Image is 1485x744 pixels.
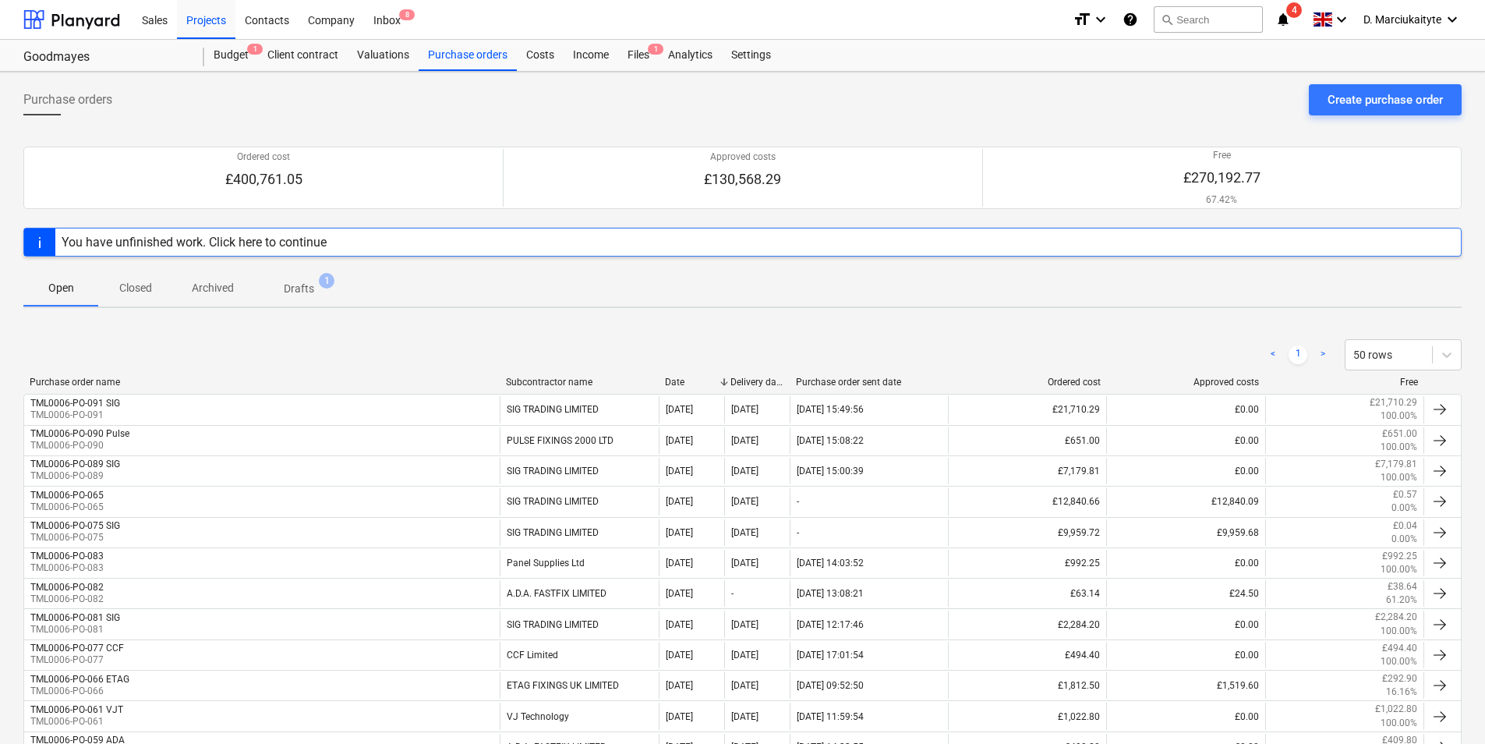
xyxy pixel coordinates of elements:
div: TML0006-PO-061 VJT [30,704,123,715]
div: [DATE] 15:00:39 [797,466,864,477]
a: Purchase orders [419,40,517,71]
div: TML0006-PO-066 ETAG [30,674,129,685]
i: keyboard_arrow_down [1091,10,1110,29]
div: Client contract [258,40,348,71]
span: 1 [648,44,663,55]
div: TML0006-PO-083 [30,551,104,562]
div: [DATE] [666,680,693,691]
div: Income [564,40,618,71]
div: ETAG FIXINGS UK LIMITED [500,672,658,699]
p: 100.00% [1381,625,1417,638]
div: £1,519.60 [1106,672,1264,699]
div: TML0006-PO-082 [30,582,104,593]
p: 100.00% [1381,409,1417,423]
a: Budget1 [204,40,258,71]
p: Drafts [284,281,314,297]
div: [DATE] [666,711,693,722]
span: Purchase orders [23,90,112,109]
div: £63.14 [948,580,1106,607]
div: £0.00 [1106,611,1264,637]
div: [DATE] [666,404,693,415]
div: Date [665,377,718,388]
p: 0.00% [1391,501,1417,515]
p: Open [42,280,80,296]
div: [DATE] [731,435,758,446]
p: £21,710.29 [1370,396,1417,409]
div: [DATE] 13:08:21 [797,588,864,599]
p: Archived [192,280,234,296]
p: TML0006-PO-075 [30,531,120,544]
p: £2,284.20 [1375,611,1417,624]
div: [DATE] 15:49:56 [797,404,864,415]
div: Create purchase order [1328,90,1443,110]
div: Panel Supplies Ltd [500,550,658,576]
a: Page 1 is your current page [1289,345,1307,364]
div: Budget [204,40,258,71]
div: [DATE] [731,650,758,661]
div: £0.00 [1106,550,1264,576]
div: Purchase order sent date [796,377,942,388]
div: [DATE] [731,527,758,538]
div: SIG TRADING LIMITED [500,396,658,423]
div: £12,840.09 [1106,488,1264,515]
button: Search [1154,6,1263,33]
div: [DATE] [666,527,693,538]
div: £9,959.72 [948,519,1106,546]
div: SIG TRADING LIMITED [500,458,658,484]
p: 100.00% [1381,471,1417,484]
div: SIG TRADING LIMITED [500,611,658,637]
div: [DATE] [731,680,758,691]
i: keyboard_arrow_down [1332,10,1351,29]
div: Approved costs [1113,377,1260,388]
div: TML0006-PO-091 SIG [30,398,120,409]
div: £1,022.80 [948,703,1106,729]
a: Files1 [618,40,659,71]
span: search [1161,13,1173,26]
p: 100.00% [1381,563,1417,576]
iframe: Chat Widget [1407,669,1485,744]
div: TML0006-PO-065 [30,490,104,501]
div: [DATE] [731,619,758,630]
div: TML0006-PO-077 CCF [30,643,124,654]
div: Free [1271,377,1418,388]
div: £12,840.66 [948,488,1106,515]
div: £0.00 [1106,458,1264,484]
p: TML0006-PO-083 [30,562,104,575]
div: Purchase order name [30,377,493,388]
div: £1,812.50 [948,672,1106,699]
p: £992.25 [1382,550,1417,563]
p: TML0006-PO-066 [30,685,129,698]
p: £130,568.29 [704,170,781,189]
div: [DATE] [666,435,693,446]
div: [DATE] [666,619,693,630]
p: £1,022.80 [1375,703,1417,716]
p: TML0006-PO-061 [30,715,123,728]
p: TML0006-PO-082 [30,593,104,606]
div: Ordered cost [954,377,1101,388]
div: - [731,588,734,599]
span: 1 [319,273,334,289]
div: [DATE] 15:08:22 [797,435,864,446]
div: [DATE] 14:03:52 [797,558,864,569]
a: Costs [517,40,564,71]
div: £24.50 [1106,580,1264,607]
i: Knowledge base [1123,10,1138,29]
div: [DATE] [731,466,758,477]
span: 1 [247,44,263,55]
div: £0.00 [1106,427,1264,454]
p: Approved costs [704,151,781,164]
div: £21,710.29 [948,396,1106,423]
div: [DATE] [666,588,693,599]
p: 16.16% [1386,686,1417,699]
div: CCF Limited [500,642,658,668]
a: Analytics [659,40,722,71]
p: £0.04 [1393,519,1417,533]
button: Create purchase order [1309,84,1462,115]
div: [DATE] [731,496,758,507]
p: £270,192.77 [1183,168,1260,187]
p: Closed [117,280,154,296]
p: 0.00% [1391,533,1417,546]
div: [DATE] [731,711,758,722]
